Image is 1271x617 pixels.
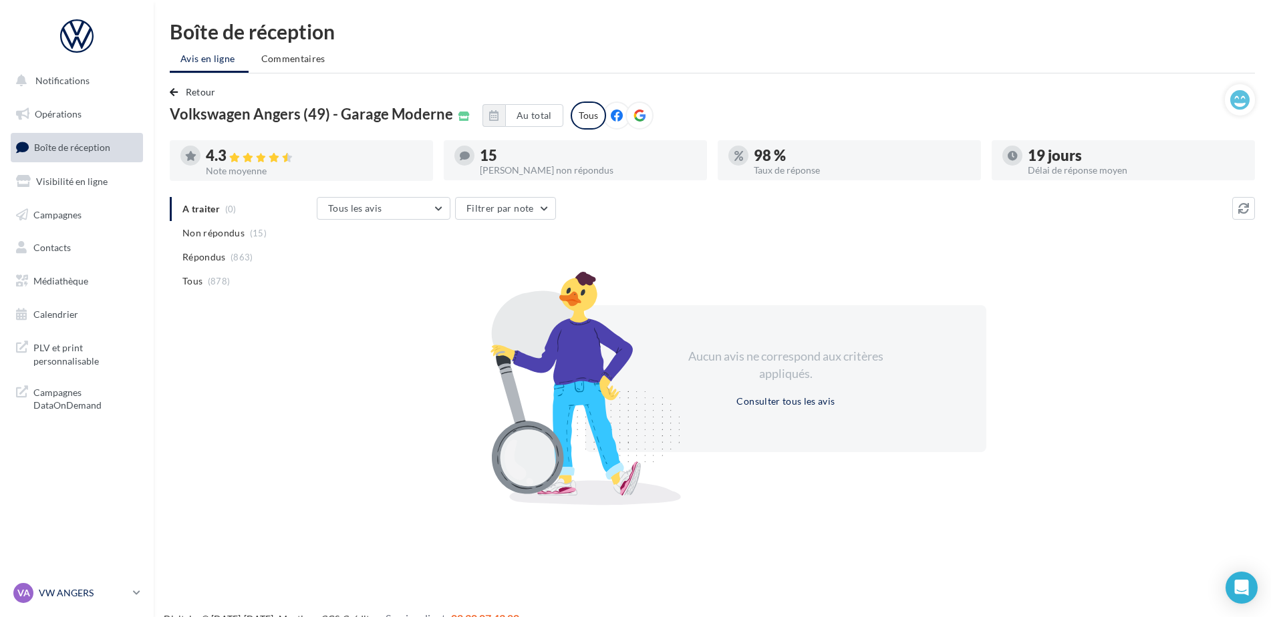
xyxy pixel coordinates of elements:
a: Contacts [8,234,146,262]
button: Au total [482,104,563,127]
a: Boîte de réception [8,133,146,162]
div: Boîte de réception [170,21,1255,41]
div: Tous [571,101,606,130]
span: Visibilité en ligne [36,176,108,187]
span: Tous les avis [328,202,382,214]
div: Taux de réponse [754,166,970,175]
div: Aucun avis ne correspond aux critères appliqués. [671,348,901,382]
span: Campagnes [33,208,82,220]
a: Campagnes [8,201,146,229]
button: Retour [170,84,221,100]
a: Campagnes DataOnDemand [8,378,146,417]
button: Au total [505,104,563,127]
div: 19 jours [1028,148,1244,163]
p: VW ANGERS [39,586,128,600]
span: Opérations [35,108,82,120]
span: Médiathèque [33,275,88,286]
span: Non répondus [182,226,245,240]
button: Tous les avis [317,197,450,220]
a: Visibilité en ligne [8,168,146,196]
span: VA [17,586,30,600]
a: VA VW ANGERS [11,580,143,606]
div: Délai de réponse moyen [1028,166,1244,175]
a: Médiathèque [8,267,146,295]
div: [PERSON_NAME] non répondus [480,166,696,175]
div: 4.3 [206,148,422,164]
button: Consulter tous les avis [731,393,840,409]
span: Volkswagen Angers (49) - Garage Moderne [170,107,453,122]
a: Calendrier [8,300,146,329]
div: Open Intercom Messenger [1226,572,1258,604]
div: Note moyenne [206,166,422,176]
div: 98 % [754,148,970,163]
span: Notifications [35,75,90,86]
button: Filtrer par note [455,197,556,220]
a: PLV et print personnalisable [8,333,146,373]
span: (863) [231,252,253,262]
span: (878) [208,276,231,286]
button: Notifications [8,67,140,95]
span: (15) [250,228,267,238]
span: Tous [182,274,202,288]
span: Calendrier [33,308,78,320]
span: Contacts [33,242,71,253]
span: Boîte de réception [34,142,110,153]
span: Campagnes DataOnDemand [33,383,138,412]
a: Opérations [8,100,146,128]
span: Commentaires [261,53,325,64]
div: 15 [480,148,696,163]
span: Retour [186,86,216,97]
span: PLV et print personnalisable [33,339,138,367]
span: Répondus [182,250,226,264]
